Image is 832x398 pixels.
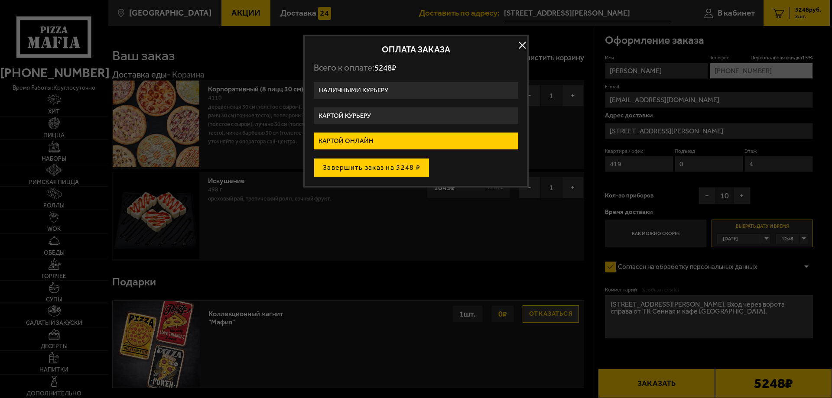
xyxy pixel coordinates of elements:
[314,107,518,124] label: Картой курьеру
[314,158,429,177] button: Завершить заказ на 5248 ₽
[314,82,518,99] label: Наличными курьеру
[314,62,518,73] p: Всего к оплате:
[374,63,396,73] span: 5248 ₽
[314,45,518,54] h2: Оплата заказа
[314,133,518,149] label: Картой онлайн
